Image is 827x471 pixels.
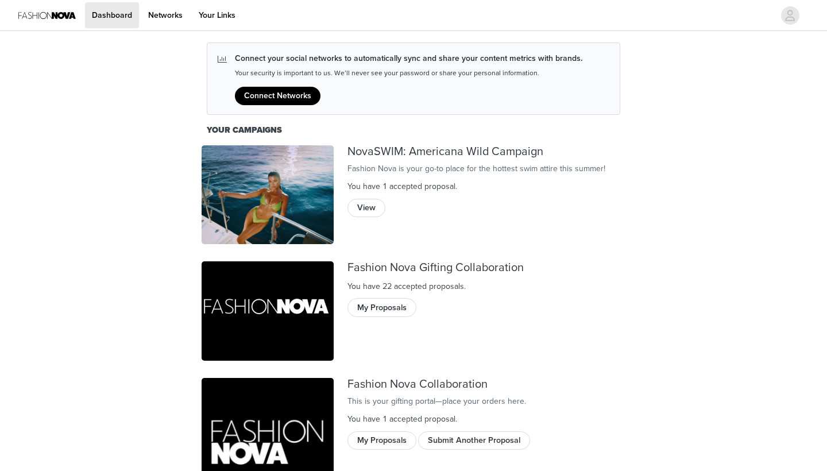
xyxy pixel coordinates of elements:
[235,52,582,64] p: Connect your social networks to automatically sync and share your content metrics with brands.
[347,261,625,275] div: Fashion Nova Gifting Collaboration
[347,163,625,175] div: Fashion Nova is your go-to place for the hottest swim attire this summer!
[85,2,139,28] a: Dashboard
[347,199,385,209] a: View
[202,145,334,245] img: Fashion Nova
[235,87,320,105] button: Connect Networks
[207,124,620,137] div: Your Campaigns
[202,261,334,361] img: Fashion Nova
[347,378,625,391] div: Fashion Nova Collaboration
[347,431,416,450] button: My Proposals
[18,2,76,28] img: Fashion Nova Logo
[347,395,625,407] div: This is your gifting portal—place your orders here.
[347,414,457,424] span: You have 1 accepted proposal .
[347,145,625,159] div: NovaSWIM: Americana Wild Campaign
[785,6,795,25] div: avatar
[347,298,416,316] button: My Proposals
[192,2,242,28] a: Your Links
[235,69,582,78] p: Your security is important to us. We’ll never see your password or share your personal information.
[460,281,464,291] span: s
[141,2,190,28] a: Networks
[347,199,385,217] button: View
[347,182,457,191] span: You have 1 accepted proposal .
[418,431,530,450] button: Submit Another Proposal
[347,281,466,291] span: You have 22 accepted proposal .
